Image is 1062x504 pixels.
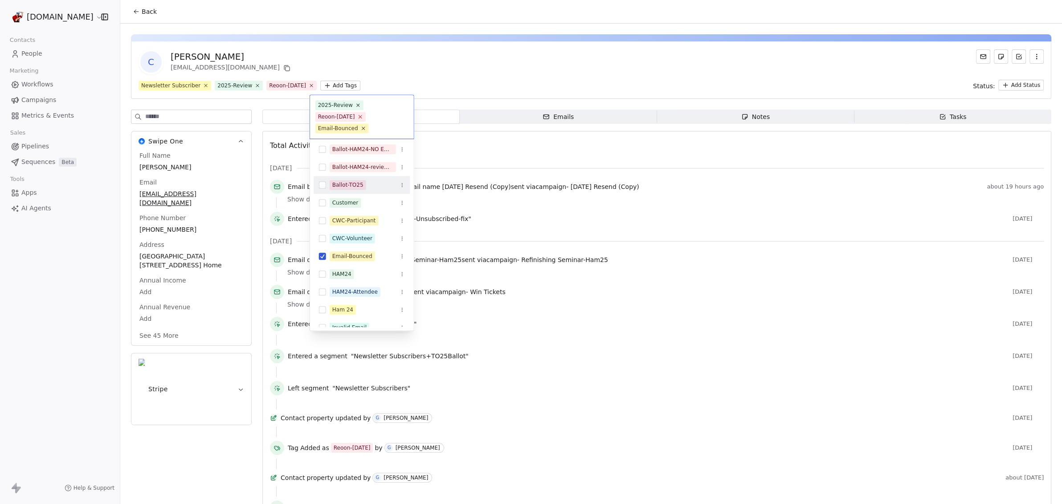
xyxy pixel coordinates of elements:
div: Ham 24 [332,306,353,314]
div: Ballot-HAM24-NO Email [332,145,393,153]
div: Customer [332,199,359,207]
div: Email-Bounced [332,252,372,260]
div: Invalid Email [332,324,367,332]
div: Ballot-TO25 [332,181,364,189]
div: CWC-Participant [332,217,376,225]
div: Reoon-[DATE] [318,113,355,121]
div: 2025-Review [318,101,353,109]
div: HAM24 [332,270,351,278]
div: HAM24-Attendee [332,288,378,296]
div: Ballot-HAM24-review against ballot [332,163,393,171]
div: Email-Bounced [318,124,358,132]
div: CWC-Volunteer [332,234,372,242]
